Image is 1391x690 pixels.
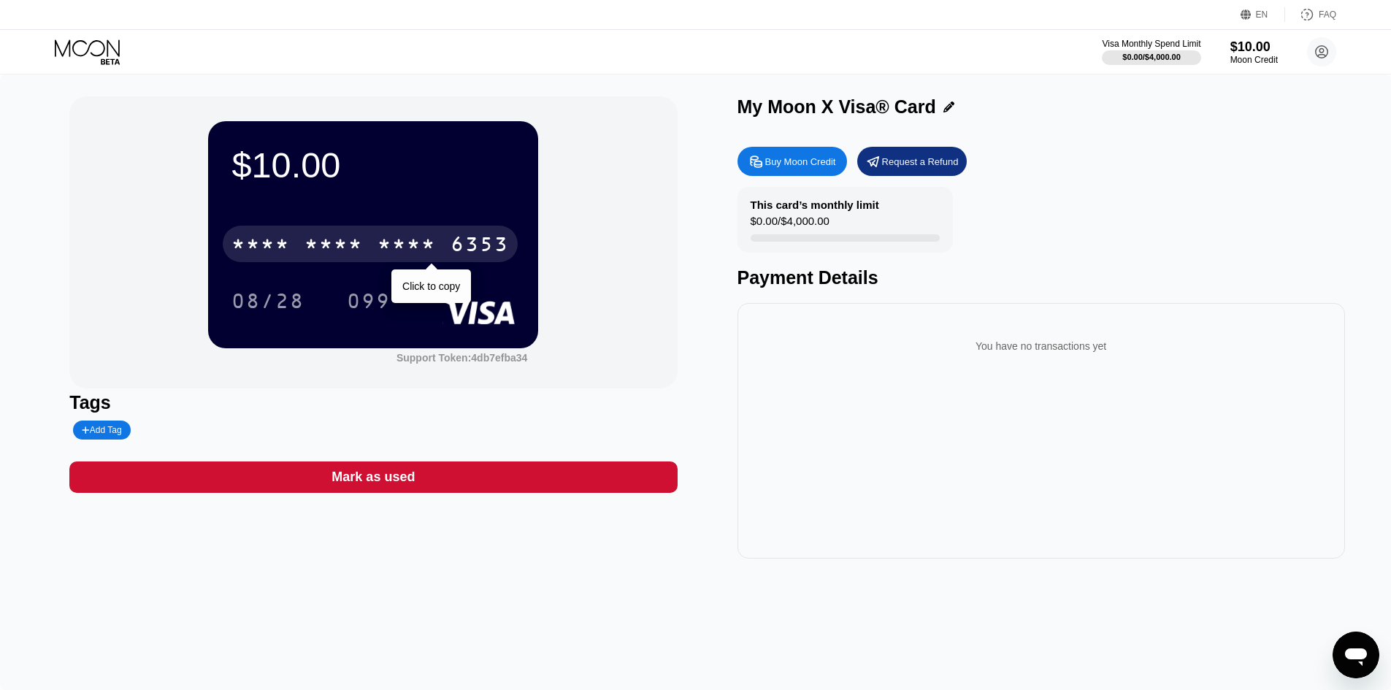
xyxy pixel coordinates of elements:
[396,352,527,364] div: Support Token: 4db7efba34
[1230,39,1278,55] div: $10.00
[231,291,304,315] div: 08/28
[751,215,829,234] div: $0.00 / $4,000.00
[1230,55,1278,65] div: Moon Credit
[231,145,515,185] div: $10.00
[1102,39,1200,49] div: Visa Monthly Spend Limit
[69,461,677,493] div: Mark as used
[347,291,391,315] div: 099
[737,147,847,176] div: Buy Moon Credit
[1122,53,1181,61] div: $0.00 / $4,000.00
[82,425,121,435] div: Add Tag
[73,421,130,440] div: Add Tag
[402,280,460,292] div: Click to copy
[221,283,315,319] div: 08/28
[857,147,967,176] div: Request a Refund
[1102,39,1200,65] div: Visa Monthly Spend Limit$0.00/$4,000.00
[751,199,879,211] div: This card’s monthly limit
[396,352,527,364] div: Support Token:4db7efba34
[1256,9,1268,20] div: EN
[451,234,509,258] div: 6353
[737,267,1345,288] div: Payment Details
[1230,39,1278,65] div: $10.00Moon Credit
[332,469,415,486] div: Mark as used
[1319,9,1336,20] div: FAQ
[1285,7,1336,22] div: FAQ
[336,283,402,319] div: 099
[1241,7,1285,22] div: EN
[749,326,1333,367] div: You have no transactions yet
[737,96,936,118] div: My Moon X Visa® Card
[882,156,959,168] div: Request a Refund
[69,392,677,413] div: Tags
[1333,632,1379,678] iframe: Nút để khởi chạy cửa sổ nhắn tin
[765,156,836,168] div: Buy Moon Credit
